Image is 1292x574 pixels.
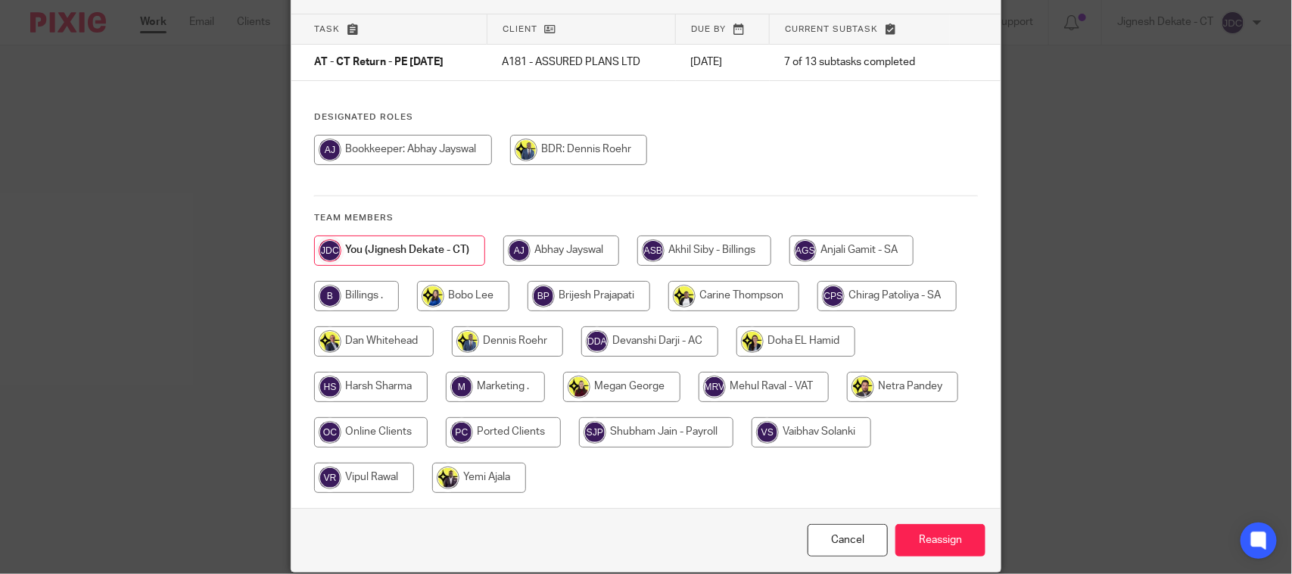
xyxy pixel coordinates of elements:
[314,25,340,33] span: Task
[895,524,985,557] input: Reassign
[503,25,537,33] span: Client
[314,212,978,224] h4: Team members
[314,58,444,68] span: AT - CT Return - PE [DATE]
[808,524,888,557] a: Close this dialog window
[691,55,755,70] p: [DATE]
[770,45,950,81] td: 7 of 13 subtasks completed
[691,25,726,33] span: Due by
[785,25,878,33] span: Current subtask
[502,55,660,70] p: A181 - ASSURED PLANS LTD
[314,111,978,123] h4: Designated Roles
